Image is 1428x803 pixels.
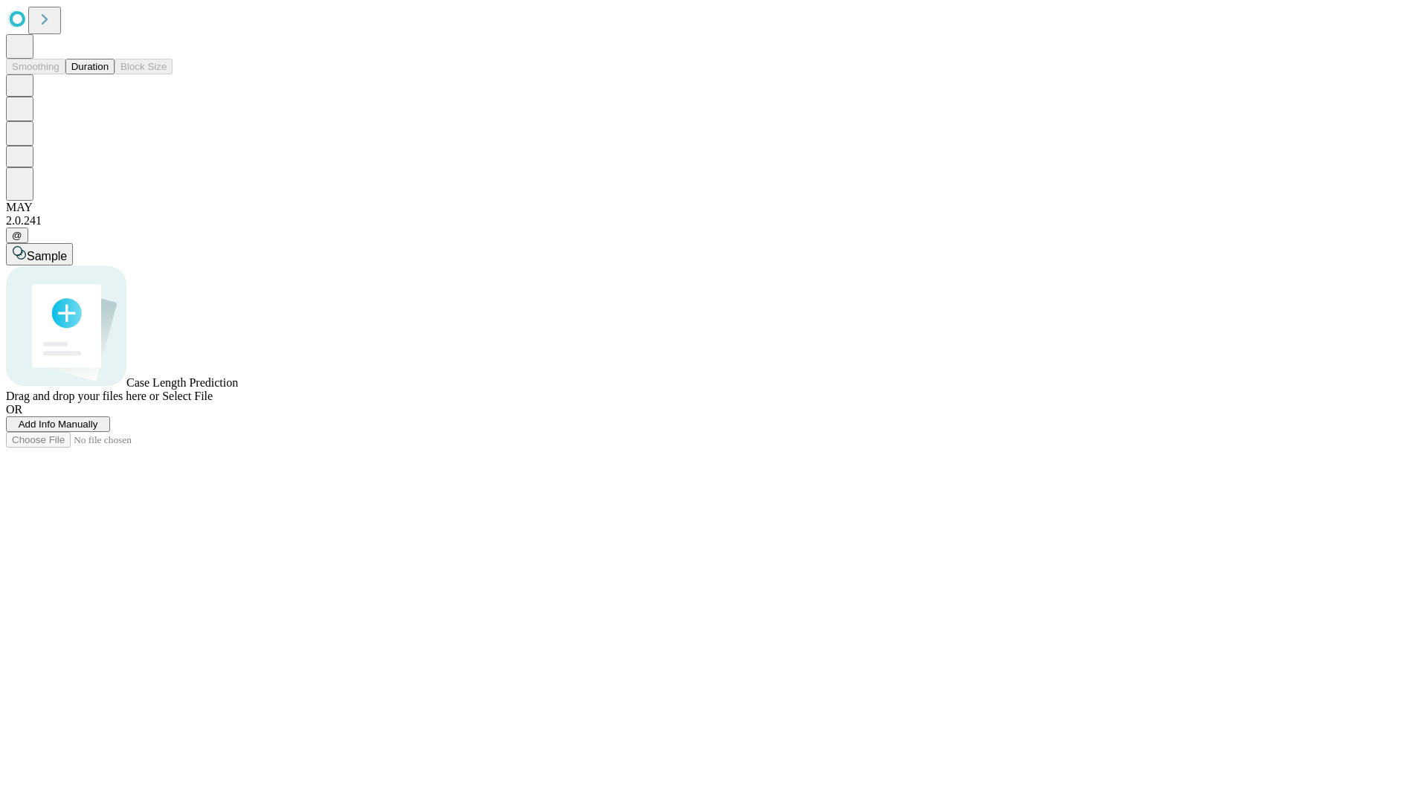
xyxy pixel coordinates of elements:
[12,230,22,241] span: @
[115,59,173,74] button: Block Size
[65,59,115,74] button: Duration
[162,390,213,402] span: Select File
[6,390,159,402] span: Drag and drop your files here or
[19,419,98,430] span: Add Info Manually
[6,243,73,265] button: Sample
[6,214,1422,228] div: 2.0.241
[6,201,1422,214] div: MAY
[6,228,28,243] button: @
[126,376,238,389] span: Case Length Prediction
[27,250,67,262] span: Sample
[6,403,22,416] span: OR
[6,59,65,74] button: Smoothing
[6,416,110,432] button: Add Info Manually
